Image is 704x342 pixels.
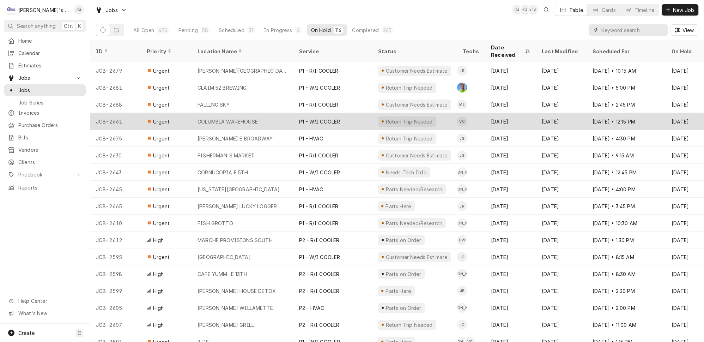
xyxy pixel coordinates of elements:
div: KA [512,5,522,15]
div: [DATE] [536,96,587,113]
div: Return Trip Needed [385,135,433,142]
div: [DATE] [485,198,536,215]
div: JOB-2605 [90,299,141,316]
a: Home [4,35,86,47]
div: [DATE] [536,62,587,79]
div: Customer Needs Estimate [385,253,448,261]
div: FISHERMAN'S MARKET [198,152,255,159]
span: Clients [18,158,82,166]
div: [DATE] • 12:45 PM [587,164,666,181]
div: JOB-2643 [90,164,141,181]
div: Korey Austin's Avatar [74,5,84,15]
div: Priority [147,48,185,55]
div: JG [457,150,467,160]
div: FALLING SKY [198,101,230,108]
div: [DATE] • 2:30 PM [587,282,666,299]
div: JOB-2595 [90,248,141,265]
div: Date Received [491,44,523,59]
div: 4 [296,26,301,34]
div: P1 - W/I COOLER [299,118,340,125]
div: [DATE] [536,299,587,316]
div: [DATE] [485,265,536,282]
div: [PERSON_NAME] [457,303,467,313]
div: JOB-2610 [90,215,141,232]
button: Open search [541,4,552,16]
div: [DATE] [485,130,536,147]
div: JG [457,320,467,330]
span: Urgent [153,152,170,159]
div: [GEOGRAPHIC_DATA] [198,253,251,261]
span: Help Center [18,297,81,305]
div: Johnny Guerra's Avatar [457,150,467,160]
div: In Progress [264,26,292,34]
span: What's New [18,310,81,317]
div: [DATE] [485,147,536,164]
span: Ctrl [64,22,73,30]
div: [PERSON_NAME] GRILL [198,321,254,329]
div: FISH GROTTO [198,220,233,227]
div: JG [457,252,467,262]
div: Customer Needs Estimate [385,101,448,108]
div: [DATE] • 10:30 AM [587,215,666,232]
div: Johnny Guerra's Avatar [457,252,467,262]
div: Clay's Refrigeration's Avatar [6,5,16,15]
span: View [681,26,695,34]
div: Return Trip Needed [385,118,433,125]
a: Purchase Orders [4,119,86,131]
div: [PERSON_NAME][GEOGRAPHIC_DATA] [198,67,288,74]
div: [DATE] [536,164,587,181]
span: Urgent [153,220,170,227]
div: [DATE] [485,232,536,248]
div: Techs [463,48,480,55]
div: P1 - R/I COOLER [299,220,338,227]
div: ID [96,48,134,55]
div: [PERSON_NAME] [457,167,467,177]
div: Parts Needed/Research [385,186,443,193]
span: Calendar [18,49,82,57]
div: P1 - R/I COOLER [299,67,338,74]
div: Jeff Rue's Avatar [457,201,467,211]
div: [PERSON_NAME] [457,184,467,194]
div: [PERSON_NAME] LUCKY LOGGER [198,203,277,210]
div: Jeff Rue's Avatar [457,66,467,76]
div: [DATE] [485,113,536,130]
span: High [153,304,164,312]
div: P2 - R/I COOLER [299,236,339,244]
div: [PERSON_NAME] E BROADWAY [198,135,273,142]
div: Parts on Order [385,304,422,312]
div: P1 - W/I COOLER [299,84,340,91]
div: GA [457,83,467,92]
div: [DATE] [536,232,587,248]
div: Parts Here [385,203,412,210]
a: Jobs [4,84,86,96]
div: Valente Castillo's Avatar [457,116,467,126]
div: [DATE] [536,265,587,282]
div: P1 - R/I COOLER [299,203,338,210]
div: [DATE] • 2:45 PM [587,96,666,113]
div: [DATE] [485,215,536,232]
div: [DATE] • 8:15 AM [587,248,666,265]
span: Reports [18,184,82,191]
div: On Hold [311,26,331,34]
span: Jobs [18,74,72,82]
div: P1 - HVAC [299,135,323,142]
div: [DATE] [536,282,587,299]
div: [DATE] [485,248,536,265]
div: JOB-2681 [90,79,141,96]
div: Joey Brabb's Avatar [457,286,467,296]
span: C [78,329,81,337]
div: [DATE] • 4:00 PM [587,181,666,198]
span: Jobs [18,86,82,94]
div: + 16 [528,5,538,15]
button: View [670,24,698,36]
div: [DATE] [536,147,587,164]
span: Urgent [153,135,170,142]
div: P2 - R/I COOLER [299,270,339,278]
button: New Job [662,4,698,16]
div: COLUMBIA WAREHOUSE [198,118,258,125]
a: Bills [4,132,86,143]
span: Urgent [153,253,170,261]
div: 31 [249,26,253,34]
div: [DATE] [485,62,536,79]
div: Johnny Guerra's Avatar [457,133,467,143]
